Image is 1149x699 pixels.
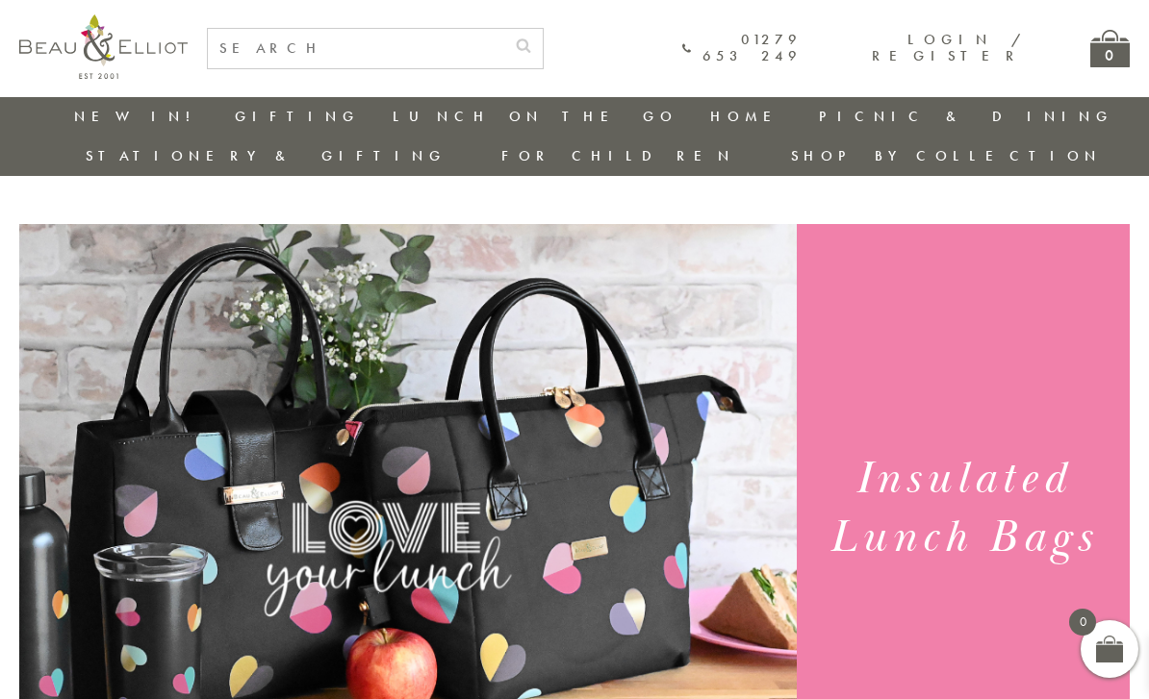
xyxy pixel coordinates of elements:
[819,107,1113,126] a: Picnic & Dining
[501,146,735,165] a: For Children
[1090,30,1130,67] a: 0
[235,107,360,126] a: Gifting
[208,29,504,68] input: SEARCH
[710,107,787,126] a: Home
[791,146,1102,165] a: Shop by collection
[813,450,1113,567] h1: Insulated Lunch Bags
[682,32,802,65] a: 01279 653 249
[872,30,1023,65] a: Login / Register
[393,107,677,126] a: Lunch On The Go
[86,146,447,165] a: Stationery & Gifting
[19,14,188,79] img: logo
[74,107,203,126] a: New in!
[1069,609,1096,636] span: 0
